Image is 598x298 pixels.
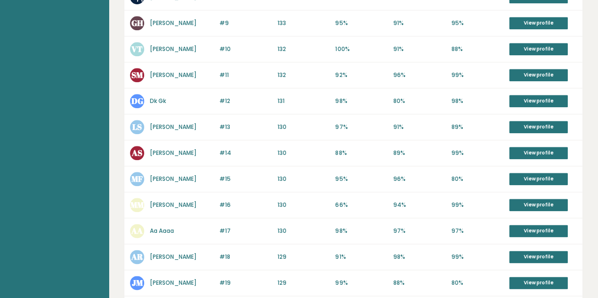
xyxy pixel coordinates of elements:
p: 89% [393,149,446,157]
p: 132 [277,45,330,53]
p: 96% [393,175,446,183]
p: 130 [277,149,330,157]
p: 96% [393,71,446,79]
p: 80% [451,175,504,183]
p: 98% [335,97,388,105]
p: 91% [335,253,388,261]
p: 88% [393,279,446,287]
p: 132 [277,71,330,79]
text: SM [131,69,143,80]
p: 99% [451,71,504,79]
p: 91% [393,19,446,27]
p: 129 [277,279,330,287]
p: 80% [451,279,504,287]
p: 95% [335,175,388,183]
p: #19 [219,279,272,287]
p: #13 [219,123,272,131]
a: View profile [509,17,568,29]
text: AS [131,147,142,158]
p: #10 [219,45,272,53]
a: View profile [509,147,568,159]
p: #9 [219,19,272,27]
p: 131 [277,97,330,105]
a: [PERSON_NAME] [150,71,197,79]
p: #11 [219,71,272,79]
p: 94% [393,201,446,209]
a: View profile [509,69,568,81]
p: #15 [219,175,272,183]
a: View profile [509,225,568,237]
p: 95% [335,19,388,27]
a: [PERSON_NAME] [150,175,197,183]
p: 130 [277,201,330,209]
a: Aa Aaaa [150,227,174,235]
p: 91% [393,123,446,131]
p: 89% [451,123,504,131]
text: AR [131,251,143,262]
a: View profile [509,43,568,55]
p: 97% [335,123,388,131]
p: 80% [393,97,446,105]
text: DG [131,95,143,106]
p: #16 [219,201,272,209]
text: JM [132,277,143,288]
p: 91% [393,45,446,53]
p: 130 [277,227,330,235]
p: #14 [219,149,272,157]
p: 98% [451,97,504,105]
a: View profile [509,199,568,211]
a: [PERSON_NAME] [150,253,197,261]
p: 99% [335,279,388,287]
p: 100% [335,45,388,53]
p: 88% [335,149,388,157]
text: MF [131,173,143,184]
text: VT [131,43,143,54]
p: 99% [451,253,504,261]
p: 98% [335,227,388,235]
a: [PERSON_NAME] [150,149,197,157]
a: [PERSON_NAME] [150,123,197,131]
a: [PERSON_NAME] [150,19,197,27]
a: View profile [509,121,568,133]
a: View profile [509,173,568,185]
p: #12 [219,97,272,105]
p: 92% [335,71,388,79]
a: [PERSON_NAME] [150,45,197,53]
p: 66% [335,201,388,209]
p: 130 [277,175,330,183]
text: LS [132,121,142,132]
p: 97% [451,227,504,235]
p: 95% [451,19,504,27]
p: 98% [393,253,446,261]
p: 99% [451,201,504,209]
text: GH [131,17,143,28]
p: #17 [219,227,272,235]
a: View profile [509,251,568,263]
p: 130 [277,123,330,131]
p: 88% [451,45,504,53]
a: View profile [509,95,568,107]
p: 133 [277,19,330,27]
p: 97% [393,227,446,235]
a: Dk Gk [150,97,166,105]
p: #18 [219,253,272,261]
p: 129 [277,253,330,261]
p: 99% [451,149,504,157]
a: View profile [509,277,568,289]
a: [PERSON_NAME] [150,201,197,209]
text: MM [130,199,144,210]
a: [PERSON_NAME] [150,279,197,287]
text: AA [131,225,143,236]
